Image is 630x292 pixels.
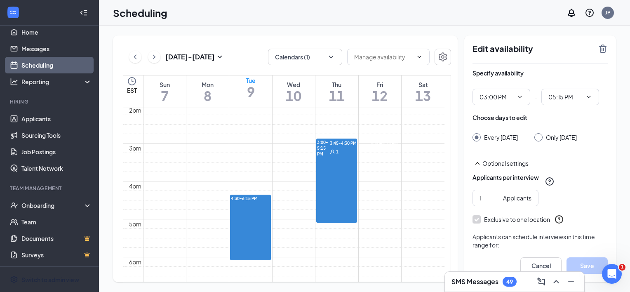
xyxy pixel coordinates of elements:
button: Settings [435,49,451,65]
h3: [DATE] - [DATE] [165,52,215,61]
div: Sun [160,80,170,89]
h2: Edit availability [472,44,593,54]
span: 3:45-4:30 PM [328,139,357,146]
a: September 12, 2025 [370,75,389,108]
div: 6pm [127,257,143,266]
div: JP [605,9,611,16]
a: September 11, 2025 [327,75,346,108]
a: September 9, 2025 [244,75,257,99]
button: ComposeMessage [535,275,548,288]
h1: Scheduling [113,6,167,20]
div: 3pm [127,144,143,153]
svg: ChevronDown [327,53,335,61]
span: 1 [336,149,339,155]
span: 1 [377,149,380,155]
a: Team [21,214,92,230]
div: Every [DATE] [484,133,518,141]
h1: 8 [202,89,214,103]
svg: Settings [438,52,448,62]
span: 1 [619,264,625,271]
div: Applicants per interview [472,173,539,181]
svg: ChevronUp [551,277,561,287]
a: September 13, 2025 [414,75,433,108]
div: 5pm [127,219,143,228]
a: September 7, 2025 [158,75,172,108]
svg: TrashOutline [598,44,608,54]
div: - [472,89,608,105]
button: ChevronRight [148,51,160,63]
a: September 10, 2025 [284,75,303,108]
a: DocumentsCrown [21,230,92,247]
svg: WorkstreamLogo [9,8,17,16]
div: Applicants [503,193,531,203]
div: Hiring [10,98,90,105]
span: 4:30-6:15 PM [231,195,258,201]
button: Cancel [520,257,562,274]
a: Job Postings [21,144,92,160]
button: ChevronLeft [129,51,141,63]
div: Team Management [10,185,90,192]
svg: User [330,149,335,154]
span: 5:00-5:15 PM [369,139,398,146]
svg: ChevronRight [150,52,158,62]
a: September 8, 2025 [200,75,215,108]
h3: SMS Messages [451,277,498,286]
h1: 11 [329,89,345,103]
svg: QuestionInfo [554,214,564,224]
svg: Collapse [80,9,88,17]
h1: 9 [246,85,256,99]
svg: Notifications [567,8,576,18]
svg: ChevronDown [585,94,592,100]
svg: SmallChevronUp [472,158,482,168]
div: Applicants can schedule interviews in this time range for: [472,233,608,249]
div: 4pm [127,181,143,191]
h1: 10 [286,89,301,103]
div: Tue [246,76,256,85]
div: Optional settings [472,158,608,168]
div: Fri [372,80,388,89]
svg: QuestionInfo [585,8,595,18]
button: Save [567,257,608,274]
button: Minimize [564,275,578,288]
svg: User [371,149,376,154]
a: Messages [21,40,92,57]
div: Specify availability [472,69,524,77]
button: Calendars (1)ChevronDown [268,49,342,65]
a: SurveysCrown [21,247,92,263]
button: ChevronUp [550,275,563,288]
svg: SmallChevronDown [215,52,225,62]
div: 2pm [127,106,143,115]
svg: ChevronDown [517,94,523,100]
span: 3:00-5:15 PM [317,139,328,157]
div: Wed [286,80,301,89]
a: Home [21,24,92,40]
h1: 7 [160,89,170,103]
div: Reporting [21,78,92,86]
div: Optional settings [482,159,608,167]
div: Switch to admin view [21,276,79,284]
a: Talent Network [21,160,92,177]
svg: ChevronDown [416,54,423,60]
div: Sat [415,80,431,89]
svg: Minimize [566,277,576,287]
svg: ComposeMessage [536,277,546,287]
svg: Clock [127,76,137,86]
div: Exclusive to one location [484,215,550,224]
div: Thu [329,80,345,89]
h1: 12 [372,89,388,103]
div: Choose days to edit [472,113,527,122]
a: Sourcing Tools [21,127,92,144]
div: 49 [506,278,513,285]
svg: QuestionInfo [545,177,555,186]
svg: ChevronLeft [131,52,139,62]
a: Scheduling [21,57,92,73]
span: EST [127,86,137,94]
a: Applicants [21,111,92,127]
svg: Analysis [10,78,18,86]
div: Only [DATE] [546,133,577,141]
h1: 13 [415,89,431,103]
iframe: Intercom live chat [602,264,622,284]
div: Onboarding [21,201,85,210]
div: Mon [202,80,214,89]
